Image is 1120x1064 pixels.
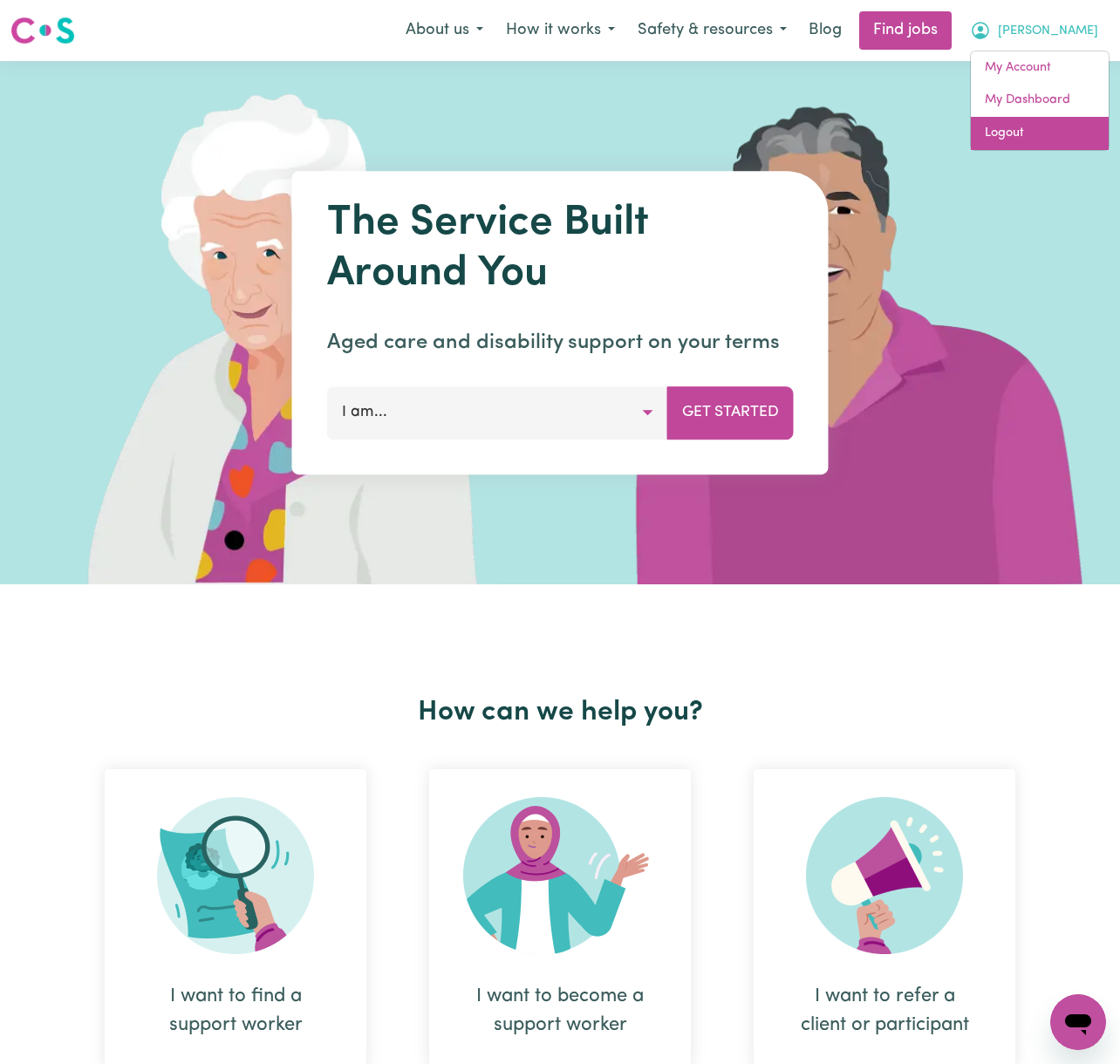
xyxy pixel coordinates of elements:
[626,12,798,49] button: Safety & resources
[796,982,973,1040] div: I want to refer a client or participant
[798,11,852,50] a: Blog
[998,22,1098,41] span: [PERSON_NAME]
[157,797,314,954] img: Search
[73,696,1047,729] h2: How can we help you?
[1050,994,1106,1050] iframe: Button to launch messaging window
[495,12,626,49] button: How it works
[971,117,1109,150] a: Logout
[806,797,963,954] img: Refer
[327,327,794,358] p: Aged care and disability support on your terms
[463,797,657,954] img: Become Worker
[471,982,649,1040] div: I want to become a support worker
[147,982,324,1040] div: I want to find a support worker
[859,11,952,50] a: Find jobs
[959,12,1110,49] button: My Account
[971,84,1109,117] a: My Dashboard
[10,10,75,51] a: Careseekers logo
[394,12,495,49] button: About us
[970,51,1110,151] div: My Account
[667,386,794,439] button: Get Started
[327,199,794,299] h1: The Service Built Around You
[327,386,668,439] button: I am...
[10,15,75,46] img: Careseekers logo
[971,51,1109,85] a: My Account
